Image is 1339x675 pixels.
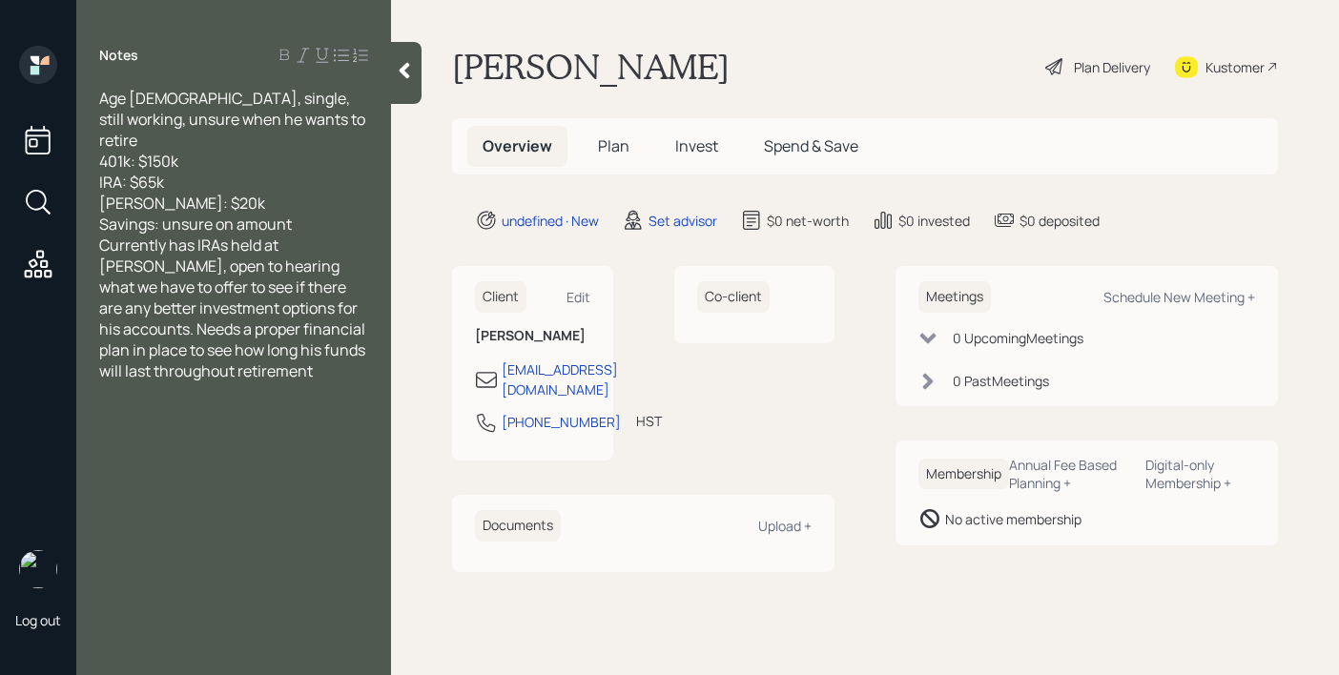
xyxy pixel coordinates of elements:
[1020,211,1100,231] div: $0 deposited
[1009,456,1130,492] div: Annual Fee Based Planning +
[475,281,526,313] h6: Client
[99,88,368,151] span: Age [DEMOGRAPHIC_DATA], single, still working, unsure when he wants to retire
[697,281,770,313] h6: Co-client
[1205,57,1265,77] div: Kustomer
[99,193,265,214] span: [PERSON_NAME]: $20k
[918,459,1009,490] h6: Membership
[898,211,970,231] div: $0 invested
[918,281,991,313] h6: Meetings
[1074,57,1150,77] div: Plan Delivery
[764,135,858,156] span: Spend & Save
[475,328,590,344] h6: [PERSON_NAME]
[758,517,812,535] div: Upload +
[99,235,368,381] span: Currently has IRAs held at [PERSON_NAME], open to hearing what we have to offer to see if there a...
[483,135,552,156] span: Overview
[19,550,57,588] img: robby-grisanti-headshot.png
[649,211,717,231] div: Set advisor
[1103,288,1255,306] div: Schedule New Meeting +
[99,46,138,65] label: Notes
[15,611,61,629] div: Log out
[636,411,662,431] div: HST
[99,172,164,193] span: IRA: $65k
[502,211,599,231] div: undefined · New
[598,135,629,156] span: Plan
[675,135,718,156] span: Invest
[99,214,292,235] span: Savings: unsure on amount
[502,359,618,399] div: [EMAIL_ADDRESS][DOMAIN_NAME]
[475,510,561,542] h6: Documents
[452,46,730,88] h1: [PERSON_NAME]
[953,371,1049,391] div: 0 Past Meeting s
[502,412,621,432] div: [PHONE_NUMBER]
[767,211,849,231] div: $0 net-worth
[99,151,178,172] span: 401k: $150k
[566,288,590,306] div: Edit
[1145,456,1255,492] div: Digital-only Membership +
[945,509,1081,529] div: No active membership
[953,328,1083,348] div: 0 Upcoming Meeting s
